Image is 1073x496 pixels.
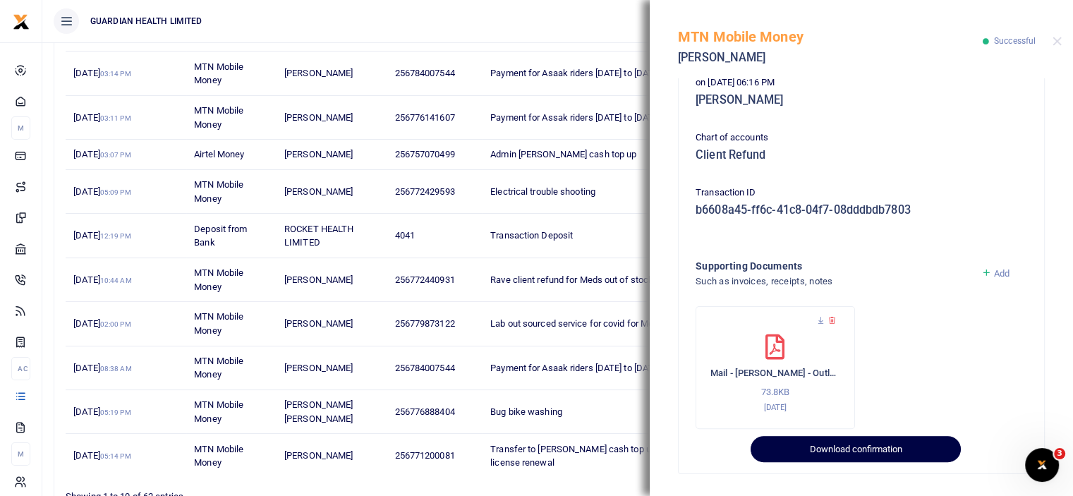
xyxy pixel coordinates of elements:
[100,409,131,416] small: 05:19 PM
[73,274,131,285] span: [DATE]
[763,402,787,412] small: [DATE]
[73,450,131,461] span: [DATE]
[696,148,1027,162] h5: Client Refund
[284,224,353,248] span: ROCKET HEALTH LIMITED
[284,149,353,159] span: [PERSON_NAME]
[194,444,243,468] span: MTN Mobile Money
[284,68,353,78] span: [PERSON_NAME]
[395,68,455,78] span: 256784007544
[194,399,243,424] span: MTN Mobile Money
[284,363,353,373] span: [PERSON_NAME]
[696,274,970,289] h4: Such as invoices, receipts, notes
[696,258,970,274] h4: Supporting Documents
[284,318,353,329] span: [PERSON_NAME]
[100,452,131,460] small: 05:14 PM
[490,363,660,373] span: Payment for Asaak riders [DATE] to [DATE]
[194,61,243,86] span: MTN Mobile Money
[710,385,840,400] p: 73.8KB
[100,114,131,122] small: 03:11 PM
[490,112,660,123] span: Payment for Assak riders [DATE] to [DATE]
[194,179,243,204] span: MTN Mobile Money
[1025,448,1059,482] iframe: Intercom live chat
[751,436,960,463] button: Download confirmation
[1053,37,1062,46] button: Close
[85,15,207,28] span: GUARDIAN HEALTH LIMITED
[100,70,131,78] small: 03:14 PM
[490,230,573,241] span: Transaction Deposit
[696,93,1027,107] h5: [PERSON_NAME]
[395,406,455,417] span: 256776888404
[73,363,131,373] span: [DATE]
[490,406,562,417] span: Bug bike washing
[73,112,131,123] span: [DATE]
[490,444,720,468] span: Transfer to [PERSON_NAME] cash top up for Vacinnation license renewal
[490,149,636,159] span: Admin [PERSON_NAME] cash top up
[696,186,1027,200] p: Transaction ID
[395,274,455,285] span: 256772440931
[981,268,1010,279] a: Add
[284,274,353,285] span: [PERSON_NAME]
[696,306,855,429] div: Mail - Jessica Asemo - Outlook
[73,149,131,159] span: [DATE]
[395,186,455,197] span: 256772429593
[73,186,131,197] span: [DATE]
[490,68,660,78] span: Payment for Asaak riders [DATE] to [DATE]
[11,116,30,140] li: M
[710,368,840,379] h6: Mail - [PERSON_NAME] - Outlook
[490,318,678,329] span: Lab out sourced service for covid for Mediquip
[696,131,1027,145] p: Chart of accounts
[194,149,244,159] span: Airtel Money
[194,105,243,130] span: MTN Mobile Money
[395,363,455,373] span: 256784007544
[194,224,247,248] span: Deposit from Bank
[696,75,1027,90] p: on [DATE] 06:16 PM
[678,51,983,65] h5: [PERSON_NAME]
[100,151,131,159] small: 03:07 PM
[284,399,353,424] span: [PERSON_NAME] [PERSON_NAME]
[994,36,1036,46] span: Successful
[73,230,131,241] span: [DATE]
[284,112,353,123] span: [PERSON_NAME]
[73,406,131,417] span: [DATE]
[13,13,30,30] img: logo-small
[100,365,132,373] small: 08:38 AM
[11,442,30,466] li: M
[284,186,353,197] span: [PERSON_NAME]
[284,450,353,461] span: [PERSON_NAME]
[100,232,131,240] small: 12:19 PM
[490,274,653,285] span: Rave client refund for Meds out of stock
[678,28,983,45] h5: MTN Mobile Money
[395,112,455,123] span: 256776141607
[100,188,131,196] small: 05:09 PM
[100,320,131,328] small: 02:00 PM
[13,16,30,26] a: logo-small logo-large logo-large
[395,230,415,241] span: 4041
[194,311,243,336] span: MTN Mobile Money
[73,68,131,78] span: [DATE]
[490,186,595,197] span: Electrical trouble shooting
[1054,448,1065,459] span: 3
[696,203,1027,217] h5: b6608a45-ff6c-41c8-04f7-08dddbdb7803
[11,357,30,380] li: Ac
[994,268,1010,279] span: Add
[194,267,243,292] span: MTN Mobile Money
[194,356,243,380] span: MTN Mobile Money
[100,277,132,284] small: 10:44 AM
[395,149,455,159] span: 256757070499
[73,318,131,329] span: [DATE]
[395,450,455,461] span: 256771200081
[395,318,455,329] span: 256779873122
